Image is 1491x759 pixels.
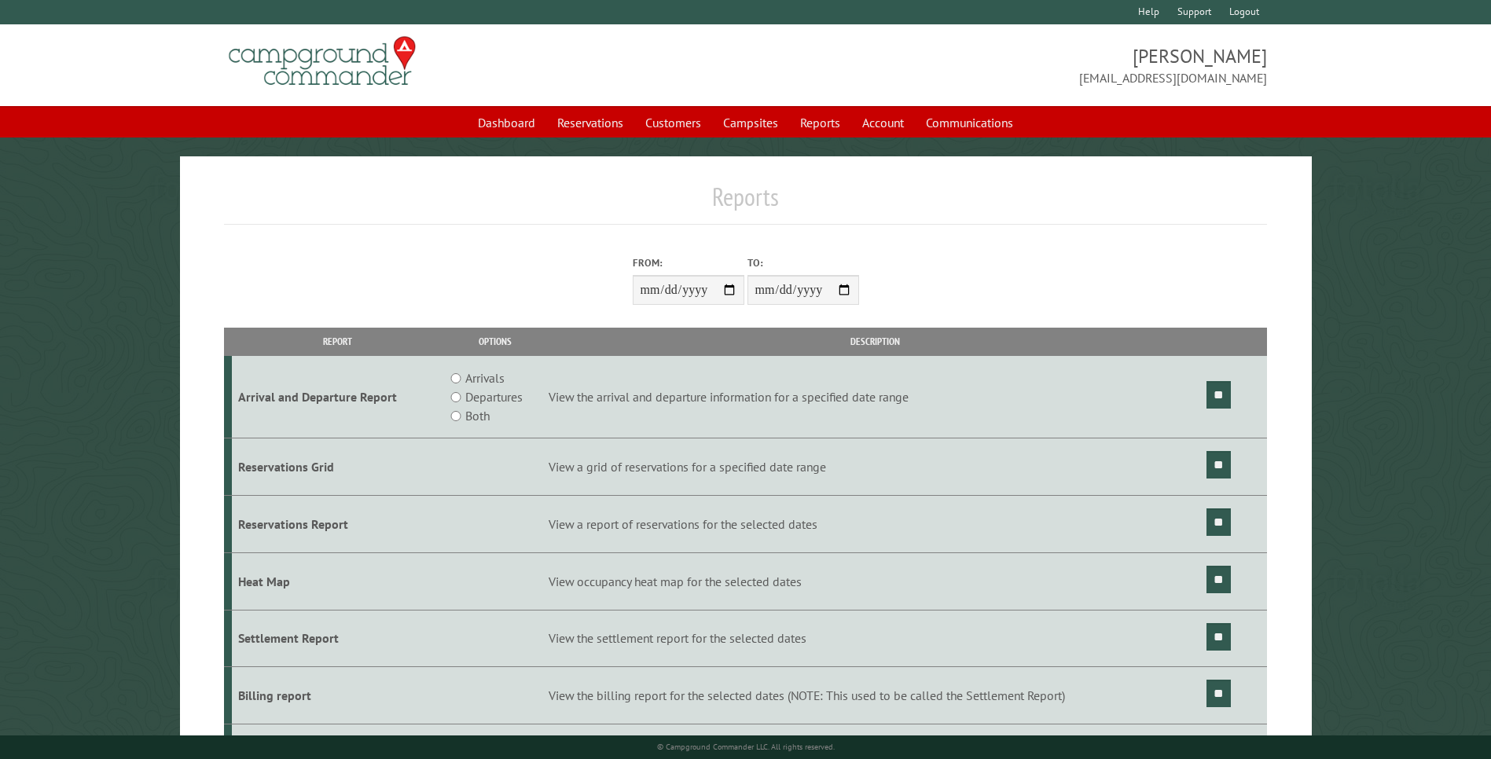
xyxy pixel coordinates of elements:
[546,356,1204,438] td: View the arrival and departure information for a specified date range
[633,255,744,270] label: From:
[232,328,443,355] th: Report
[747,255,859,270] label: To:
[546,552,1204,610] td: View occupancy heat map for the selected dates
[546,438,1204,496] td: View a grid of reservations for a specified date range
[465,368,505,387] label: Arrivals
[232,552,443,610] td: Heat Map
[853,108,913,137] a: Account
[746,43,1267,87] span: [PERSON_NAME] [EMAIL_ADDRESS][DOMAIN_NAME]
[232,438,443,496] td: Reservations Grid
[546,610,1204,667] td: View the settlement report for the selected dates
[232,667,443,724] td: Billing report
[546,328,1204,355] th: Description
[546,495,1204,552] td: View a report of reservations for the selected dates
[224,31,420,92] img: Campground Commander
[232,356,443,438] td: Arrival and Departure Report
[443,328,545,355] th: Options
[465,387,523,406] label: Departures
[548,108,633,137] a: Reservations
[657,742,835,752] small: © Campground Commander LLC. All rights reserved.
[468,108,545,137] a: Dashboard
[791,108,850,137] a: Reports
[232,610,443,667] td: Settlement Report
[232,495,443,552] td: Reservations Report
[714,108,788,137] a: Campsites
[546,667,1204,724] td: View the billing report for the selected dates (NOTE: This used to be called the Settlement Report)
[916,108,1023,137] a: Communications
[224,181,1266,225] h1: Reports
[636,108,711,137] a: Customers
[465,406,490,425] label: Both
